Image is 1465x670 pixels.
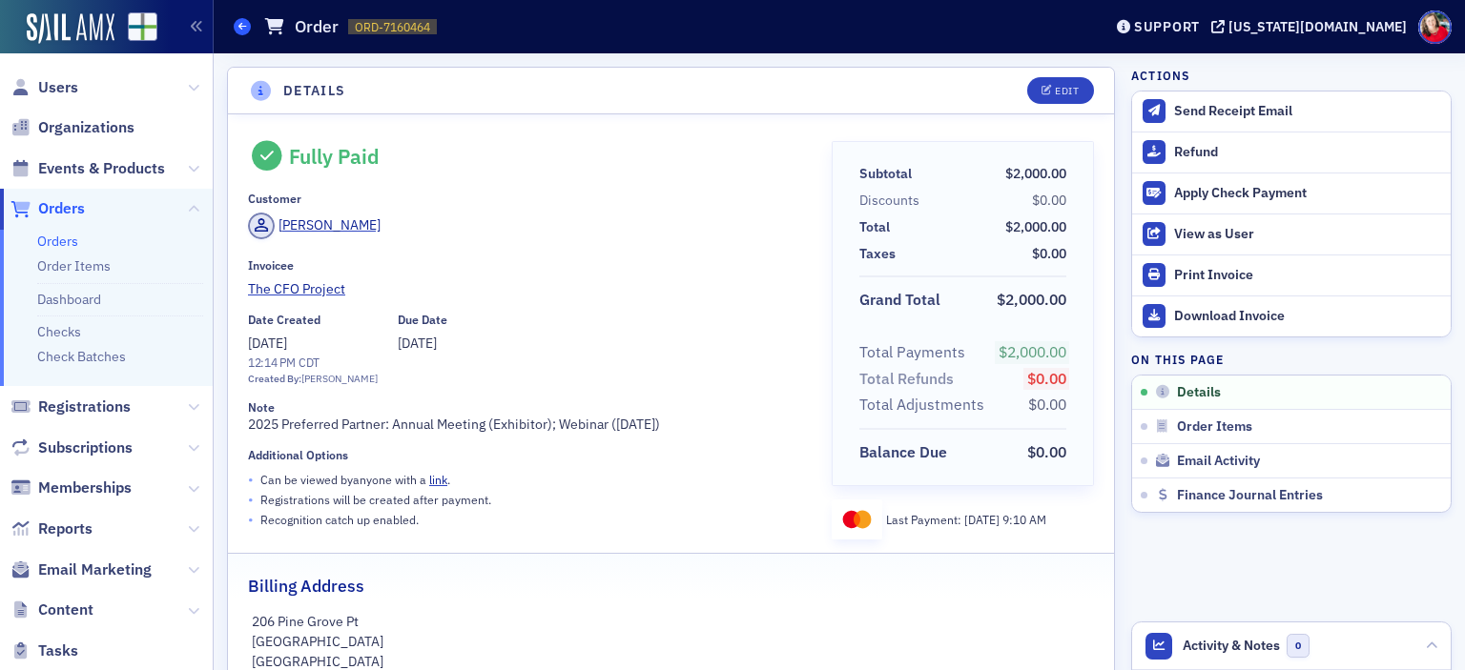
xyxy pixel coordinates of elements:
a: Subscriptions [10,437,133,458]
span: Content [38,599,93,620]
span: • [248,470,254,490]
span: 9:10 AM [1002,512,1046,527]
h2: Billing Address [248,574,364,599]
span: $0.00 [1028,395,1066,414]
button: Refund [1132,132,1451,173]
span: Email Marketing [38,559,152,580]
div: Date Created [248,313,320,327]
span: $0.00 [1032,192,1066,209]
button: Apply Check Payment [1132,173,1451,213]
div: [US_STATE][DOMAIN_NAME] [1228,18,1407,35]
h1: Order [295,15,339,38]
span: $2,000.00 [1005,165,1066,182]
p: Can be viewed by anyone with a . [260,471,450,488]
time: 12:14 PM [248,355,296,370]
a: Tasks [10,640,78,661]
a: link [429,472,447,487]
span: Total [859,217,897,237]
div: Grand Total [859,289,940,312]
p: 206 Pine Grove Pt [252,612,1091,632]
a: Orders [37,233,78,250]
span: Details [1177,384,1221,401]
span: $0.00 [1027,369,1066,388]
span: Total Payments [859,341,972,364]
div: Total Payments [859,341,965,364]
span: Order Items [1177,418,1252,436]
span: Reports [38,518,93,539]
span: Subscriptions [38,437,133,458]
div: Subtotal [859,164,912,184]
div: Total Refunds [859,368,954,391]
a: Registrations [10,396,131,417]
div: Invoicee [248,258,294,273]
a: Reports [10,518,93,539]
span: Finance Journal Entries [1177,487,1323,504]
span: • [248,510,254,530]
span: Taxes [859,244,902,264]
span: Subtotal [859,164,918,184]
a: Content [10,599,93,620]
span: Profile [1418,10,1452,44]
a: [PERSON_NAME] [248,213,381,239]
a: The CFO Project [248,279,805,299]
div: Apply Check Payment [1174,185,1441,202]
span: • [248,490,254,510]
span: Grand Total [859,289,947,312]
span: $0.00 [1032,245,1066,262]
a: Dashboard [37,291,101,308]
a: Email Marketing [10,559,152,580]
div: Total [859,217,890,237]
a: View Homepage [114,12,157,45]
span: Memberships [38,477,132,498]
p: Recognition catch up enabled. [260,511,419,528]
div: Print Invoice [1174,267,1441,284]
div: Taxes [859,244,896,264]
div: [PERSON_NAME] [279,215,381,235]
div: Note [248,400,275,415]
span: The CFO Project [248,279,422,299]
span: $0.00 [1027,442,1066,461]
span: Registrations [38,396,131,417]
h4: Actions [1131,67,1190,84]
span: [DATE] [398,335,437,352]
a: Organizations [10,117,134,138]
span: Users [38,77,78,98]
a: Memberships [10,477,132,498]
button: View as User [1132,213,1451,254]
a: Users [10,77,78,98]
p: [GEOGRAPHIC_DATA] [252,632,1091,652]
span: Email Activity [1177,453,1260,470]
div: Fully Paid [289,144,380,169]
span: Orders [38,198,85,219]
span: Tasks [38,640,78,661]
span: Created By: [248,372,301,385]
a: Print Invoice [1132,254,1451,295]
span: ORD-7160464 [355,19,430,35]
div: Last Payment: [886,511,1046,528]
span: [DATE] [248,335,287,352]
span: Balance Due [859,441,954,464]
a: Orders [10,198,85,219]
img: mastercard [838,506,877,533]
span: Events & Products [38,158,165,179]
div: Balance Due [859,441,947,464]
span: [DATE] [964,512,1002,527]
div: Customer [248,192,301,206]
span: 0 [1287,634,1310,658]
span: Organizations [38,117,134,138]
div: Send Receipt Email [1174,103,1441,120]
img: SailAMX [27,13,114,44]
div: Additional Options [248,448,348,462]
div: Refund [1174,144,1441,161]
a: Check Batches [37,348,126,365]
div: Download Invoice [1174,308,1441,325]
p: Registrations will be created after payment. [260,491,491,508]
a: Events & Products [10,158,165,179]
div: Total Adjustments [859,394,984,416]
div: 2025 Preferred Partner: Annual Meeting (Exhibitor); Webinar ([DATE]) [248,400,805,435]
span: $2,000.00 [1005,218,1066,235]
span: Total Refunds [859,368,960,391]
div: Due Date [398,313,447,327]
span: CDT [296,355,320,370]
